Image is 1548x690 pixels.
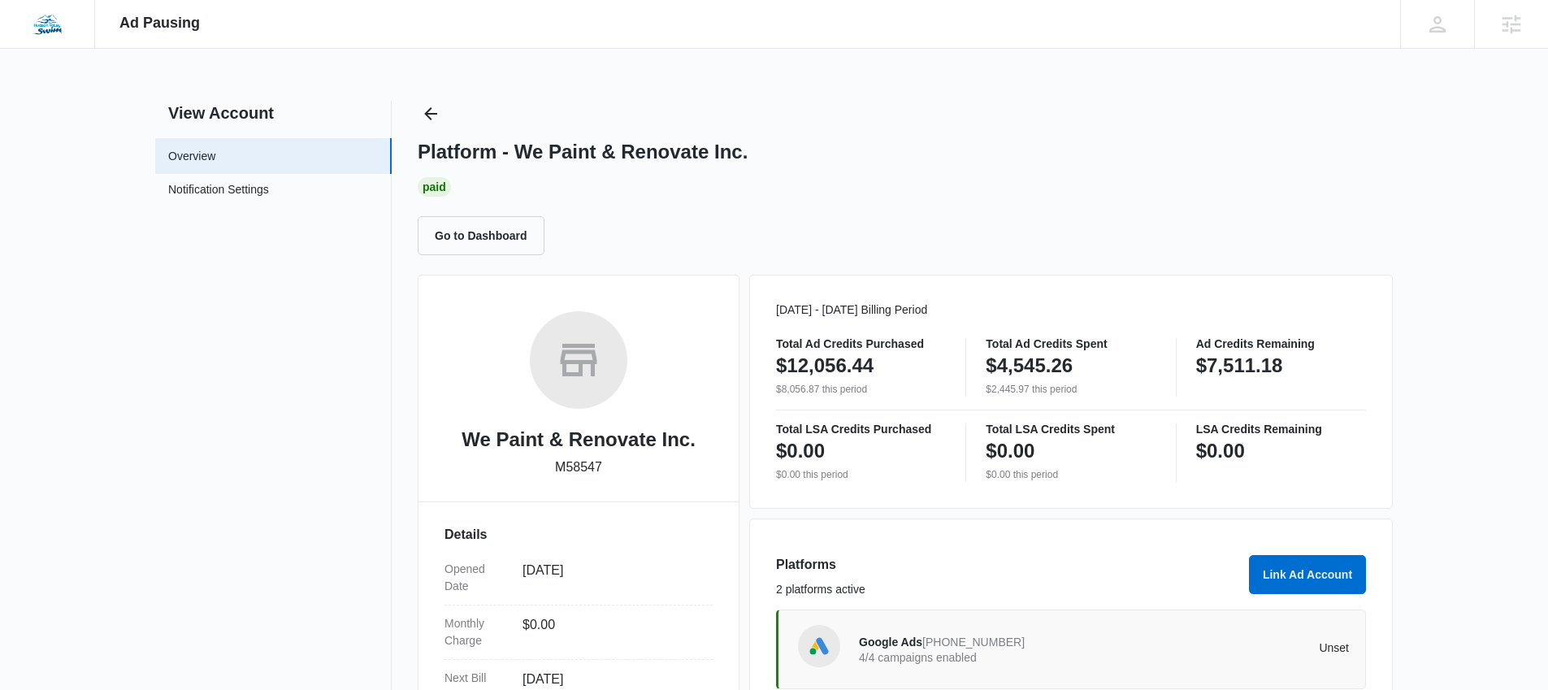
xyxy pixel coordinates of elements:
p: Total LSA Credits Purchased [776,423,946,435]
button: Link Ad Account [1249,555,1366,594]
div: Opened Date[DATE] [444,551,713,605]
p: LSA Credits Remaining [1196,423,1366,435]
span: [PHONE_NUMBER] [922,636,1025,649]
dt: Opened Date [444,561,509,595]
h1: Platform - We Paint & Renovate Inc. [418,140,748,164]
dt: Monthly Charge [444,615,509,649]
img: Hudson Valley Swim [33,10,62,39]
h2: We Paint & Renovate Inc. [462,425,696,454]
p: M58547 [555,458,602,477]
p: $7,511.18 [1196,353,1283,379]
div: Paid [418,177,451,197]
p: $0.00 this period [986,467,1156,482]
dd: [DATE] [523,561,700,595]
p: Total Ad Credits Purchased [776,338,946,349]
a: Go to Dashboard [418,228,554,242]
a: Notification Settings [168,181,269,202]
p: Total LSA Credits Spent [986,423,1156,435]
p: Total Ad Credits Spent [986,338,1156,349]
p: Unset [1104,642,1350,653]
a: Overview [168,148,215,165]
h3: Details [444,525,713,545]
a: Google AdsGoogle Ads[PHONE_NUMBER]4/4 campaigns enabledUnset [776,610,1366,689]
p: $2,445.97 this period [986,382,1156,397]
p: 4/4 campaigns enabled [859,652,1104,663]
p: $0.00 [776,438,825,464]
button: Go to Dashboard [418,216,544,255]
p: [DATE] - [DATE] Billing Period [776,302,1366,319]
p: $12,056.44 [776,353,874,379]
h3: Platforms [776,555,1239,575]
img: Google Ads [807,634,831,658]
p: $8,056.87 this period [776,382,946,397]
p: $0.00 this period [776,467,946,482]
span: Ad Pausing [119,15,200,32]
p: $0.00 [986,438,1034,464]
span: Google Ads [859,636,922,649]
div: Monthly Charge$0.00 [444,605,713,660]
p: $4,545.26 [986,353,1073,379]
button: Back [418,101,444,127]
p: Ad Credits Remaining [1196,338,1366,349]
h2: View Account [155,101,392,125]
p: $0.00 [1196,438,1245,464]
dd: $0.00 [523,615,700,649]
p: 2 platforms active [776,581,1239,598]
